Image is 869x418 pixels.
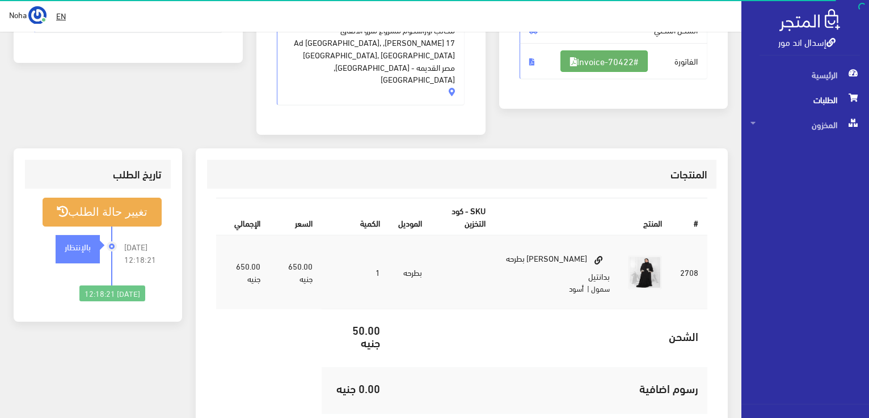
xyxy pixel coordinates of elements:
th: SKU - كود التخزين [431,198,495,235]
span: [DATE] 12:18:21 [124,241,162,266]
small: سمول [591,281,610,295]
th: السعر [269,198,322,235]
u: EN [56,8,66,23]
h3: المنتجات [216,169,707,180]
td: 650.00 جنيه [269,235,322,309]
img: . [779,9,840,31]
th: المنتج [495,198,671,235]
td: 1 [322,235,389,309]
span: الفاتورة [520,43,708,79]
h5: الشحن [398,330,698,342]
th: # [671,198,707,235]
strong: بالإنتظار [65,240,91,253]
td: [PERSON_NAME] بطرحه بدانتيل [495,235,619,309]
a: إسدال اند مور [778,33,836,50]
a: المخزون [741,112,869,137]
a: #Invoice-70422 [560,50,648,72]
h5: 50.00 جنيه [331,323,380,348]
th: الموديل [389,198,431,235]
small: | أسود [569,281,589,295]
h5: رسوم اضافية [398,382,698,394]
button: تغيير حالة الطلب [43,198,162,227]
td: بطرحه [389,235,431,309]
h3: تاريخ الطلب [34,169,162,180]
span: الرئيسية [750,62,860,87]
span: المخزون [750,112,860,137]
h5: 0.00 جنيه [331,382,380,394]
a: الرئيسية [741,62,869,87]
a: الطلبات [741,87,869,112]
img: ... [28,6,47,24]
th: اﻹجمالي [216,198,269,235]
span: مكاتب اوراسكوم مشروع مترو الانفاق 17 [PERSON_NAME], Ad [GEOGRAPHIC_DATA], [GEOGRAPHIC_DATA], [GEO... [286,11,455,86]
td: 650.00 جنيه [216,235,269,309]
span: Noha [9,7,27,22]
th: الكمية [322,198,389,235]
td: 2708 [671,235,707,309]
div: [DATE] 12:18:21 [79,285,145,301]
a: ... Noha [9,6,47,24]
span: الطلبات [750,87,860,112]
a: EN [52,6,70,26]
